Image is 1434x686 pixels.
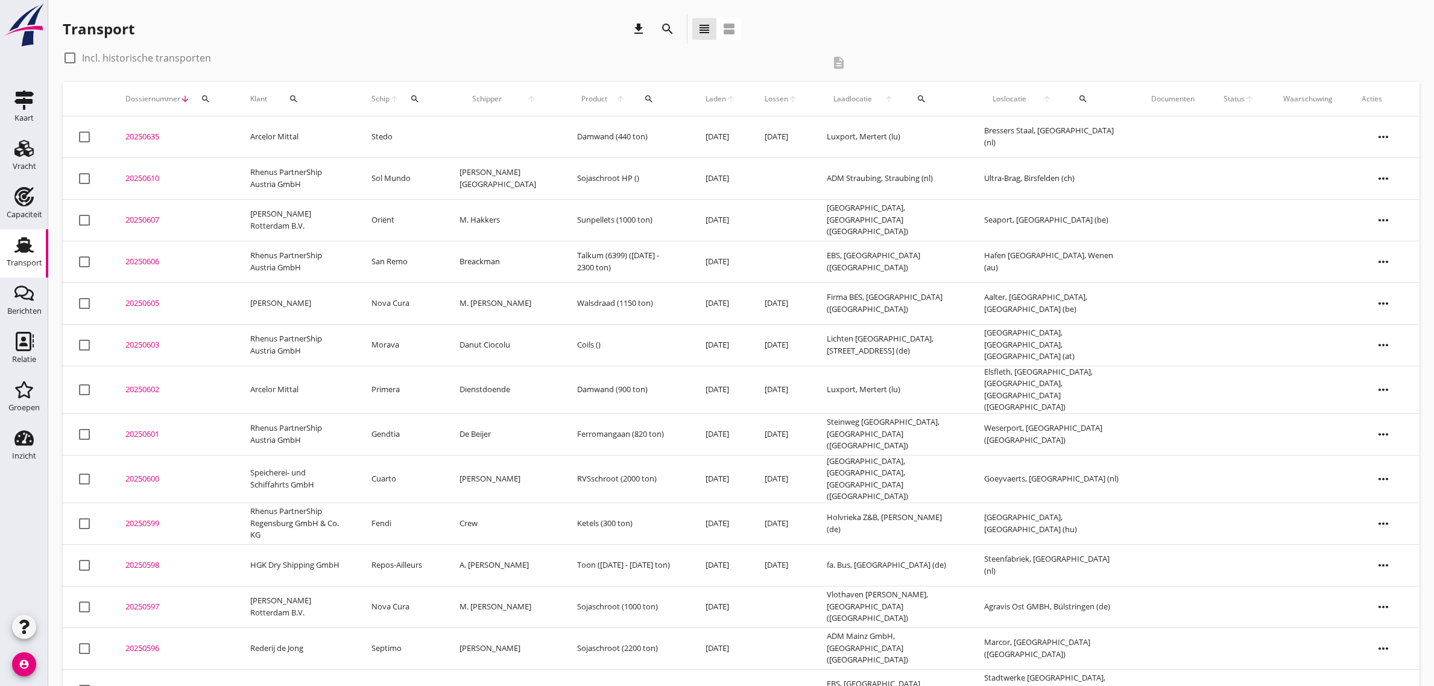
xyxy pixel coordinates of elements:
[1224,94,1245,104] span: Status
[1366,120,1400,154] i: more_horiz
[289,94,298,104] i: search
[563,544,691,586] td: Toon ([DATE] - [DATE] ton)
[970,241,1137,282] td: Hafen [GEOGRAPHIC_DATA], Wenen (au)
[827,94,877,104] span: Laadlocatie
[357,627,445,669] td: Septimo
[917,94,926,104] i: search
[445,324,563,366] td: Danut Ciocolu
[691,366,750,413] td: [DATE]
[970,116,1137,158] td: Bressers Staal, [GEOGRAPHIC_DATA] (nl)
[812,503,970,544] td: Holvrieka Z&B, [PERSON_NAME] (de)
[1245,94,1254,104] i: arrow_upward
[750,324,812,366] td: [DATE]
[691,282,750,324] td: [DATE]
[236,544,357,586] td: HGK Dry Shipping GmbH
[410,94,420,104] i: search
[236,324,357,366] td: Rhenus PartnerShip Austria GmbH
[357,282,445,324] td: Nova Cura
[722,22,736,36] i: view_agenda
[445,413,563,455] td: De Beijer
[691,199,750,241] td: [DATE]
[236,366,357,413] td: Arcelor Mittal
[236,116,357,158] td: Arcelor Mittal
[125,173,221,185] div: 20250610
[445,627,563,669] td: [PERSON_NAME]
[12,652,36,676] i: account_circle
[236,241,357,282] td: Rhenus PartnerShip Austria GmbH
[357,157,445,199] td: Sol Mundo
[357,116,445,158] td: Stedo
[970,586,1137,627] td: Agravis Ost GMBH, Bülstringen (de)
[691,324,750,366] td: [DATE]
[970,157,1137,199] td: Ultra-Brag, Birsfelden (ch)
[750,413,812,455] td: [DATE]
[125,643,221,655] div: 20250596
[1362,94,1405,104] div: Acties
[970,282,1137,324] td: Aalter, [GEOGRAPHIC_DATA], [GEOGRAPHIC_DATA] (be)
[660,22,675,36] i: search
[563,199,691,241] td: Sunpellets (1000 ton)
[2,3,46,48] img: logo-small.a267ee39.svg
[445,157,563,199] td: [PERSON_NAME][GEOGRAPHIC_DATA]
[445,366,563,413] td: Dienstdoende
[750,366,812,413] td: [DATE]
[631,22,646,36] i: download
[125,94,180,104] span: Dossiernummer
[812,324,970,366] td: Lichten [GEOGRAPHIC_DATA], [STREET_ADDRESS] (de)
[970,413,1137,455] td: Weserport, [GEOGRAPHIC_DATA] ([GEOGRAPHIC_DATA])
[691,544,750,586] td: [DATE]
[812,627,970,669] td: ADM Mainz GmbH, [GEOGRAPHIC_DATA] ([GEOGRAPHIC_DATA])
[812,455,970,503] td: [GEOGRAPHIC_DATA], [GEOGRAPHIC_DATA], [GEOGRAPHIC_DATA] ([GEOGRAPHIC_DATA])
[63,19,134,39] div: Transport
[125,473,221,485] div: 20250600
[691,157,750,199] td: [DATE]
[812,366,970,413] td: Luxport, Mertert (lu)
[1283,94,1333,104] div: Waarschuwing
[970,455,1137,503] td: Goeyvaerts, [GEOGRAPHIC_DATA] (nl)
[750,116,812,158] td: [DATE]
[812,199,970,241] td: [GEOGRAPHIC_DATA], [GEOGRAPHIC_DATA] ([GEOGRAPHIC_DATA])
[236,282,357,324] td: [PERSON_NAME]
[82,52,211,64] label: Incl. historische transporten
[236,157,357,199] td: Rhenus PartnerShip Austria GmbH
[125,131,221,143] div: 20250635
[1366,245,1400,279] i: more_horiz
[514,94,548,104] i: arrow_upward
[563,157,691,199] td: Sojaschroot HP ()
[180,94,190,104] i: arrow_downward
[125,384,221,396] div: 20250602
[812,116,970,158] td: Luxport, Mertert (lu)
[697,22,712,36] i: view_headline
[563,627,691,669] td: Sojaschroot (2200 ton)
[125,339,221,351] div: 20250603
[563,586,691,627] td: Sojaschroot (1000 ton)
[691,627,750,669] td: [DATE]
[125,256,221,268] div: 20250606
[357,199,445,241] td: Oriënt
[812,241,970,282] td: EBS, [GEOGRAPHIC_DATA] ([GEOGRAPHIC_DATA])
[878,94,900,104] i: arrow_upward
[750,455,812,503] td: [DATE]
[357,455,445,503] td: Cuarto
[644,94,654,104] i: search
[13,162,36,170] div: Vracht
[691,241,750,282] td: [DATE]
[445,455,563,503] td: [PERSON_NAME]
[201,94,210,104] i: search
[1366,548,1400,582] i: more_horiz
[1366,203,1400,237] i: more_horiz
[390,94,399,104] i: arrow_upward
[12,452,36,460] div: Inzicht
[812,544,970,586] td: fa. Bus, [GEOGRAPHIC_DATA] (de)
[445,241,563,282] td: Breackman
[445,503,563,544] td: Crew
[1366,162,1400,195] i: more_horiz
[750,503,812,544] td: [DATE]
[765,94,788,104] span: Lossen
[236,503,357,544] td: Rhenus PartnerShip Regensburg GmbH & Co. KG
[563,455,691,503] td: RVSschroot (2000 ton)
[563,366,691,413] td: Damwand (900 ton)
[611,94,630,104] i: arrow_upward
[1366,632,1400,665] i: more_horiz
[970,503,1137,544] td: [GEOGRAPHIC_DATA], [GEOGRAPHIC_DATA] (hu)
